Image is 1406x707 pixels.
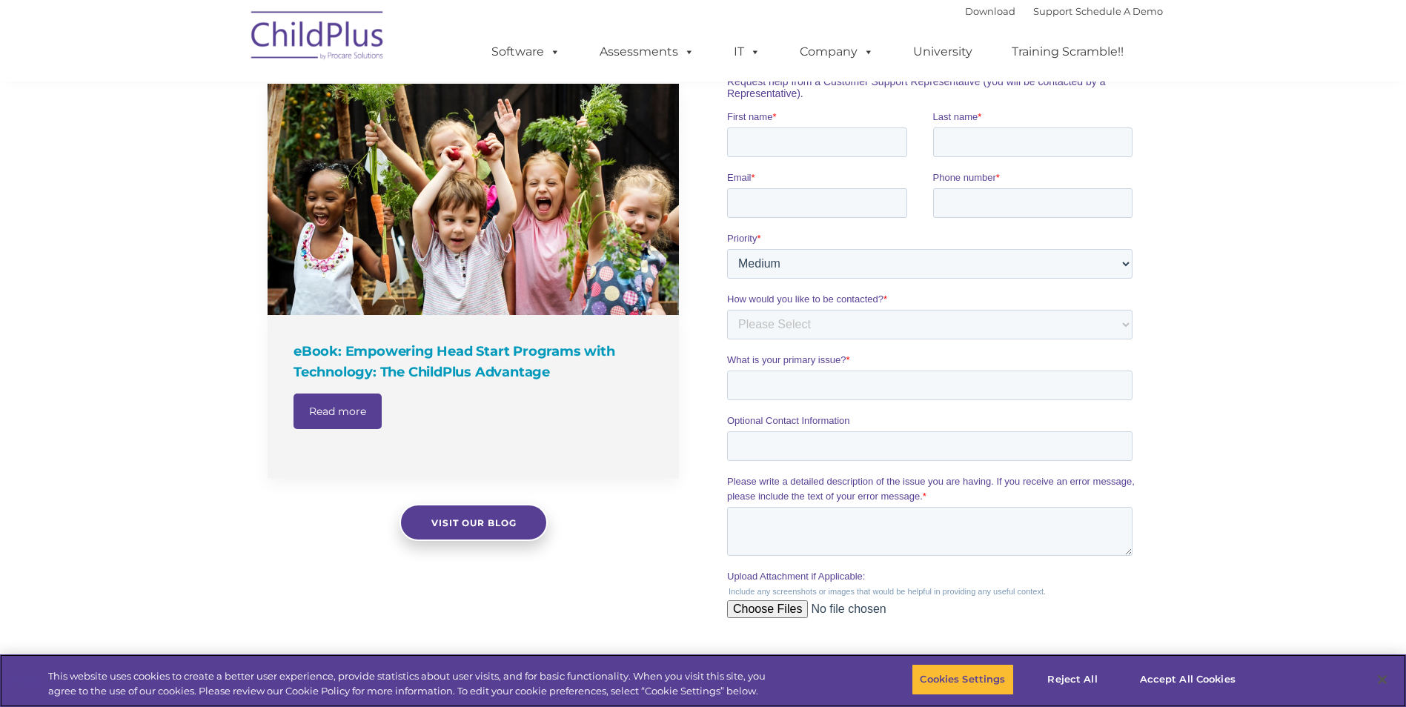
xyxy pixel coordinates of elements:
span: Visit our blog [431,517,516,528]
button: Cookies Settings [912,664,1013,695]
a: Download [965,5,1015,17]
a: Company [785,37,889,67]
button: Accept All Cookies [1132,664,1244,695]
button: Reject All [1027,664,1119,695]
div: This website uses cookies to create a better user experience, provide statistics about user visit... [48,669,773,698]
a: Visit our blog [399,504,548,541]
a: Assessments [585,37,709,67]
a: Schedule A Demo [1075,5,1163,17]
a: University [898,37,987,67]
a: Software [477,37,575,67]
img: ChildPlus by Procare Solutions [244,1,392,75]
font: | [965,5,1163,17]
button: Close [1366,663,1399,696]
a: Training Scramble!! [997,37,1138,67]
a: IT [719,37,775,67]
a: Support [1033,5,1072,17]
h4: eBook: Empowering Head Start Programs with Technology: The ChildPlus Advantage [294,341,657,382]
a: Read more [294,394,382,429]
